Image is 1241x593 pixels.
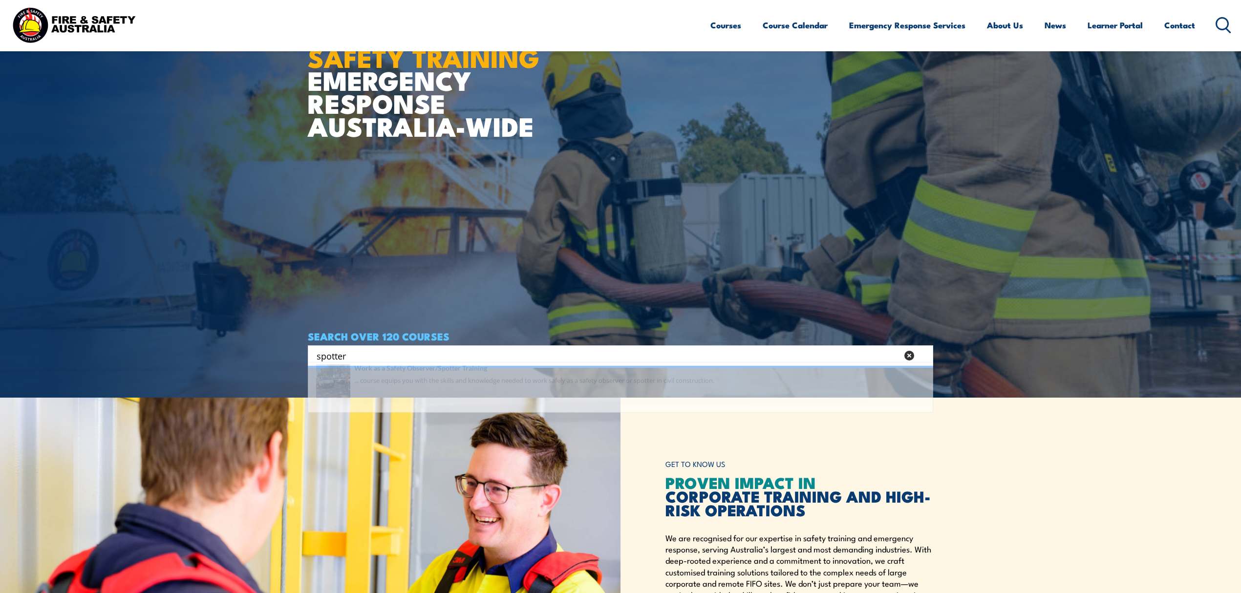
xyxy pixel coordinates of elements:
[1088,12,1143,38] a: Learner Portal
[317,348,898,363] input: Search input
[987,12,1023,38] a: About Us
[916,349,930,362] button: Search magnifier button
[1045,12,1066,38] a: News
[849,12,965,38] a: Emergency Response Services
[665,455,933,473] h6: GET TO KNOW US
[316,380,925,391] a: Work as a Safety Observer/Spotter Training
[665,475,933,516] h2: CORPORATE TRAINING AND HIGH-RISK OPERATIONS
[763,12,828,38] a: Course Calendar
[319,349,900,362] form: Search form
[665,470,816,494] span: PROVEN IMPACT IN
[1164,12,1195,38] a: Contact
[710,12,741,38] a: Courses
[308,331,933,341] h4: SEARCH OVER 120 COURSES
